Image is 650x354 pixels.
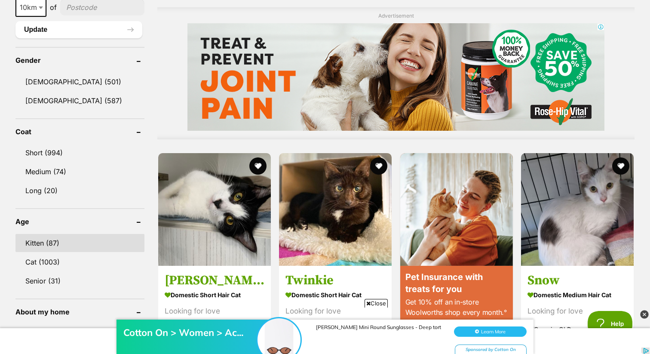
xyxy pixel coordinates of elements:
div: Sponsored by Cotton On [455,42,527,53]
a: [DEMOGRAPHIC_DATA] (587) [15,92,144,110]
h3: [PERSON_NAME] [165,272,264,288]
img: Elsa - Domestic Short Hair Cat [158,153,271,266]
button: Learn More [454,24,527,34]
h3: Twinkie [285,272,385,288]
strong: Domestic Medium Hair Cat [527,288,627,301]
a: Kitten (87) [15,234,144,252]
button: Update [15,21,142,38]
span: Close [365,299,388,308]
button: favourite [612,157,629,175]
img: Twinkie - Domestic Short Hair Cat [279,153,392,266]
button: favourite [249,157,267,175]
img: Snow - Domestic Medium Hair Cat [521,153,634,266]
header: Coat [15,128,144,135]
header: Gender [15,56,144,64]
header: Age [15,218,144,225]
a: Senior (31) [15,272,144,290]
div: Advertisement [157,7,635,139]
iframe: Advertisement [187,23,604,131]
a: [DEMOGRAPHIC_DATA] (501) [15,73,144,91]
a: Long (20) [15,182,144,200]
a: Short (994) [15,144,144,162]
span: of [50,2,57,12]
a: Medium (74) [15,163,144,181]
strong: Domestic Short Hair Cat [165,288,264,301]
span: 10km [16,1,46,13]
div: [PERSON_NAME] Mini Round Sunglasses - Deep tort [316,22,445,28]
img: Cotton On > Women > Ac... [258,16,300,59]
h3: Snow [527,272,627,288]
strong: Domestic Short Hair Cat [285,288,385,301]
button: favourite [371,157,388,175]
img: close_grey_3x.png [640,310,649,319]
a: Cat (1003) [15,253,144,271]
div: Cotton On > Women > Ac... [123,24,261,36]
